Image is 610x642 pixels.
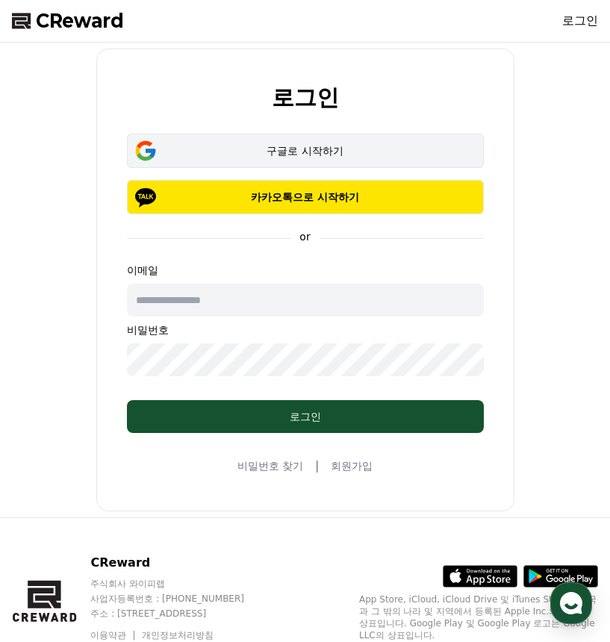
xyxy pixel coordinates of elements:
[562,12,598,30] a: 로그인
[290,229,319,244] p: or
[90,593,273,605] p: 사업자등록번호 : [PHONE_NUMBER]
[149,143,462,158] div: 구글로 시작하기
[127,400,484,433] button: 로그인
[127,322,484,337] p: 비밀번호
[127,134,484,168] button: 구글로 시작하기
[36,9,124,33] span: CReward
[142,630,214,641] a: 개인정보처리방침
[359,593,598,641] p: App Store, iCloud, iCloud Drive 및 iTunes Store는 미국과 그 밖의 나라 및 지역에서 등록된 Apple Inc.의 서비스 상표입니다. Goo...
[90,578,273,590] p: 주식회사 와이피랩
[149,190,462,205] p: 카카오톡으로 시작하기
[127,180,484,214] button: 카카오톡으로 시작하기
[331,458,373,473] a: 회원가입
[237,458,303,473] a: 비밀번호 찾기
[12,9,124,33] a: CReward
[127,263,484,278] p: 이메일
[4,473,99,511] a: 홈
[47,496,56,508] span: 홈
[272,85,339,110] h2: 로그인
[99,473,193,511] a: 대화
[90,608,273,620] p: 주소 : [STREET_ADDRESS]
[231,496,249,508] span: 설정
[315,457,319,475] span: |
[90,554,273,572] p: CReward
[137,496,155,508] span: 대화
[193,473,287,511] a: 설정
[90,630,137,641] a: 이용약관
[157,409,454,424] div: 로그인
